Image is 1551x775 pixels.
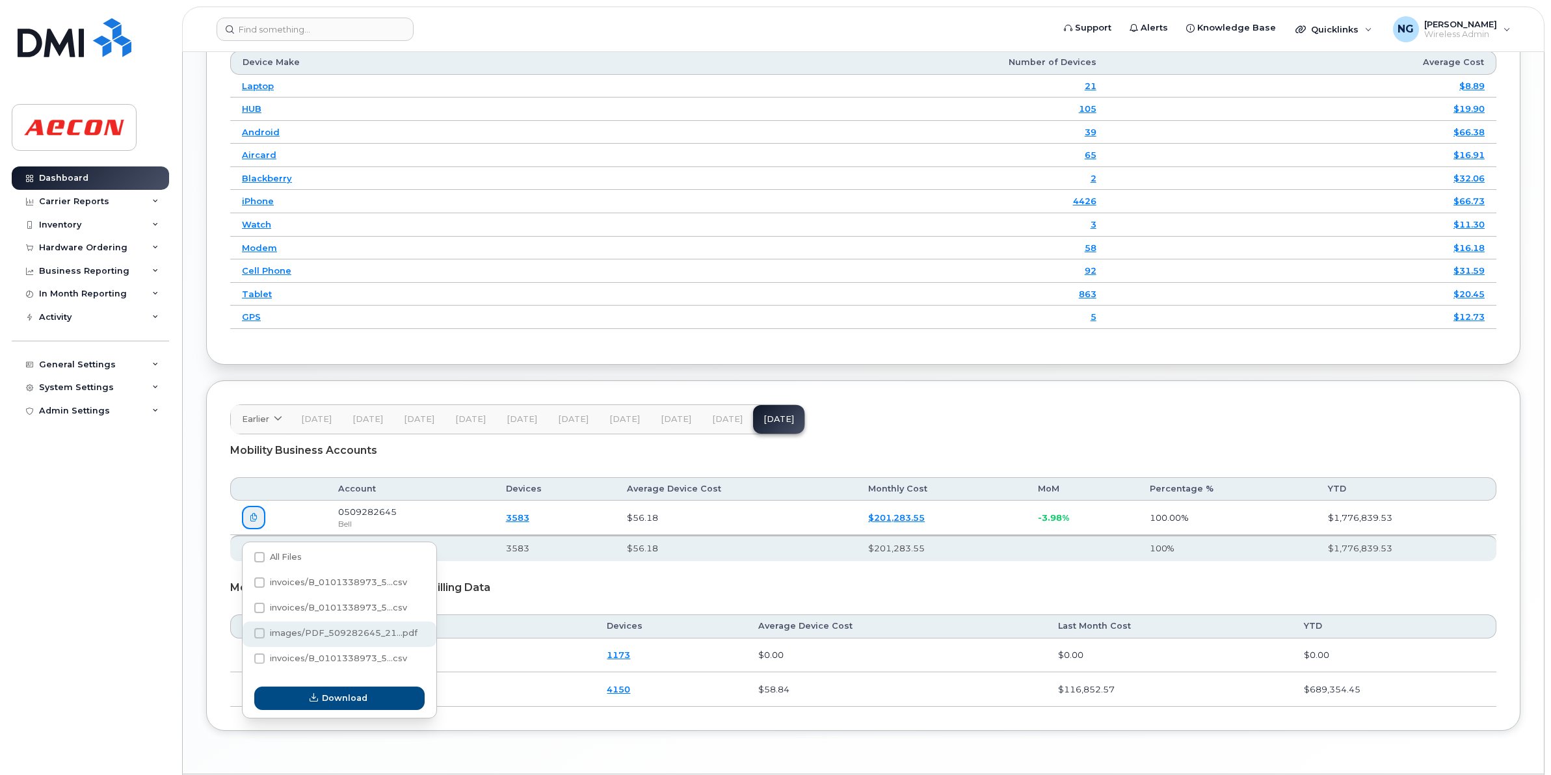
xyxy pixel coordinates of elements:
[270,603,407,612] span: invoices/B_0101338973_5...csv
[1316,477,1496,501] th: YTD
[242,173,292,183] a: Blackberry
[1055,15,1120,41] a: Support
[1453,196,1485,206] a: $66.73
[856,477,1026,501] th: Monthly Cost
[254,580,407,590] span: invoices/B_0101338973_509282645_23072025_ACC.csv
[1316,501,1496,535] td: $1,776,839.53
[230,614,595,638] th: Account
[301,414,332,425] span: [DATE]
[254,605,407,615] span: invoices/B_0101338973_509282645_23072025_MOB.csv
[1453,173,1485,183] a: $32.06
[242,103,261,114] a: HUB
[242,81,274,91] a: Laptop
[1141,21,1168,34] span: Alerts
[338,506,397,517] span: 0509282645
[270,653,407,663] span: invoices/B_0101338973_5...csv
[1085,81,1096,91] a: 21
[1138,535,1317,561] th: 100%
[1453,103,1485,114] a: $19.90
[1398,21,1414,37] span: NG
[661,414,691,425] span: [DATE]
[615,477,856,501] th: Average Device Cost
[595,614,746,638] th: Devices
[1453,150,1485,160] a: $16.91
[1453,127,1485,137] a: $66.38
[1075,21,1111,34] span: Support
[868,512,925,523] a: $201,283.55
[712,414,743,425] span: [DATE]
[1046,614,1292,638] th: Last Month Cost
[1292,638,1496,673] td: $0.00
[254,631,418,640] span: images/PDF_509282645_216_0000000000.pdf
[1197,21,1276,34] span: Knowledge Base
[609,414,640,425] span: [DATE]
[1453,243,1485,253] a: $16.18
[1453,219,1485,230] a: $11.30
[506,512,529,523] a: 3583
[242,289,272,299] a: Tablet
[455,414,486,425] span: [DATE]
[270,628,418,638] span: images/PDF_509282645_21...pdf
[1073,196,1096,206] a: 4426
[254,656,407,666] span: invoices/B_0101338973_509282645_23072025_DTL.csv
[1046,638,1292,673] td: $0.00
[1085,127,1096,137] a: 39
[242,196,274,206] a: iPhone
[1453,265,1485,276] a: $31.59
[1384,16,1520,42] div: Nicole Guida
[1091,173,1096,183] a: 2
[1091,311,1096,322] a: 5
[601,51,1108,74] th: Number of Devices
[747,614,1047,638] th: Average Device Cost
[1085,265,1096,276] a: 92
[1424,19,1497,29] span: [PERSON_NAME]
[494,477,616,501] th: Devices
[1079,289,1096,299] a: 863
[352,414,383,425] span: [DATE]
[404,414,434,425] span: [DATE]
[1038,512,1069,523] span: -3.98%
[231,405,291,434] a: Earlier
[1311,24,1359,34] span: Quicklinks
[1026,477,1138,501] th: MoM
[230,434,1496,467] div: Mobility Business Accounts
[1138,501,1317,535] td: 100.00%
[230,571,1496,604] div: Mobility Business Accounts Awaiting Billing Data
[1459,81,1485,91] a: $8.89
[1138,477,1317,501] th: Percentage %
[322,692,367,704] span: Download
[242,127,280,137] a: Android
[1453,311,1485,322] a: $12.73
[242,150,276,160] a: Aircard
[1091,219,1096,230] a: 3
[1286,16,1381,42] div: Quicklinks
[217,18,414,41] input: Find something...
[1108,51,1496,74] th: Average Cost
[242,219,271,230] a: Watch
[242,265,291,276] a: Cell Phone
[230,51,601,74] th: Device Make
[338,519,352,529] span: Bell
[270,552,302,562] span: All Files
[558,414,589,425] span: [DATE]
[242,243,277,253] a: Modem
[1292,614,1496,638] th: YTD
[242,311,261,322] a: GPS
[747,638,1047,673] td: $0.00
[1453,289,1485,299] a: $20.45
[1079,103,1096,114] a: 105
[1085,150,1096,160] a: 65
[1177,15,1285,41] a: Knowledge Base
[507,414,537,425] span: [DATE]
[1424,29,1497,40] span: Wireless Admin
[242,413,269,425] span: Earlier
[1046,672,1292,707] td: $116,852.57
[615,501,856,535] td: $56.18
[607,684,630,694] a: 4150
[1085,243,1096,253] a: 58
[615,535,856,561] th: $56.18
[494,535,616,561] th: 3583
[747,672,1047,707] td: $58.84
[1316,535,1496,561] th: $1,776,839.53
[856,535,1026,561] th: $201,283.55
